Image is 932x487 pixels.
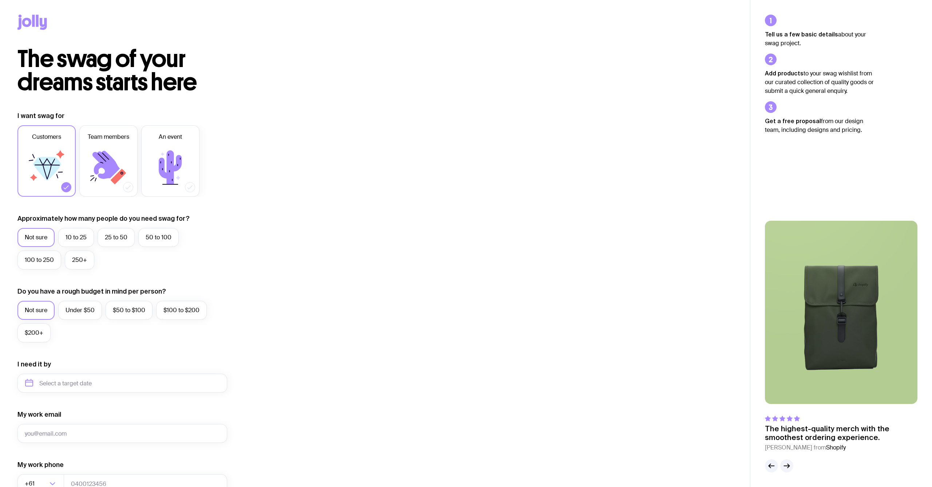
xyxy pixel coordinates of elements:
strong: Tell us a few basic details [765,31,838,38]
label: Not sure [17,301,55,320]
p: The highest-quality merch with the smoothest ordering experience. [765,424,917,442]
input: you@email.com [17,424,227,443]
label: Not sure [17,228,55,247]
label: My work phone [17,460,64,469]
label: 100 to 250 [17,251,61,270]
strong: Add products [765,70,803,76]
label: I want swag for [17,111,64,120]
input: Select a target date [17,374,227,393]
label: My work email [17,410,61,419]
span: Customers [32,133,61,141]
label: $100 to $200 [156,301,207,320]
label: $50 to $100 [106,301,153,320]
label: 50 to 100 [138,228,179,247]
label: $200+ [17,323,51,342]
label: I need it by [17,360,51,369]
label: Under $50 [58,301,102,320]
label: 10 to 25 [58,228,94,247]
span: Team members [88,133,129,141]
p: from our design team, including designs and pricing. [765,117,874,134]
cite: [PERSON_NAME] from [765,443,917,452]
span: An event [159,133,182,141]
label: 250+ [65,251,94,270]
span: The swag of your dreams starts here [17,44,197,97]
p: about your swag project. [765,30,874,48]
label: 25 to 50 [98,228,135,247]
label: Do you have a rough budget in mind per person? [17,287,166,296]
label: Approximately how many people do you need swag for? [17,214,190,223]
strong: Get a free proposal [765,118,821,124]
p: to your swag wishlist from our curated collection of quality goods or submit a quick general enqu... [765,69,874,95]
span: Shopify [826,444,846,451]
